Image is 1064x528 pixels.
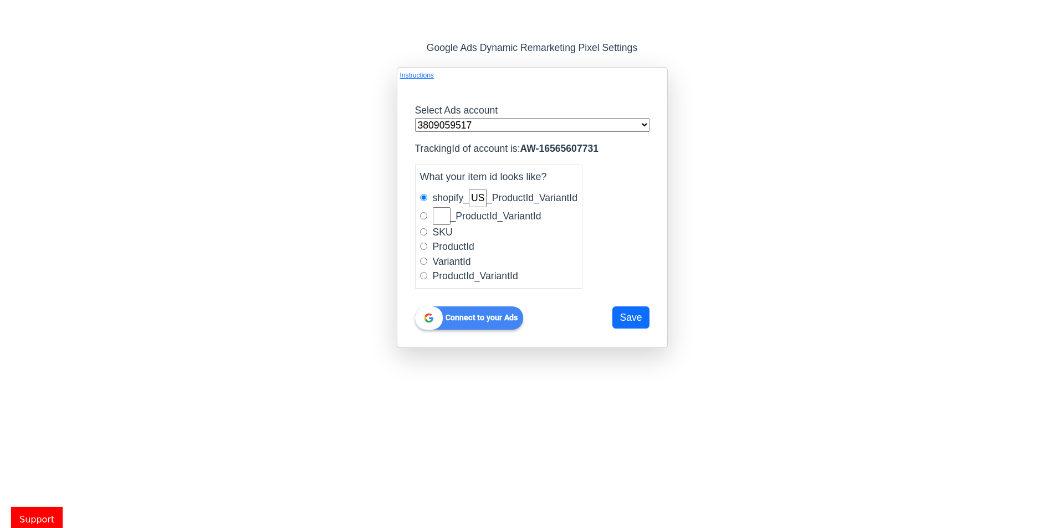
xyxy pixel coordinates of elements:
img: Google__G__logo.f54accfa.svg [424,313,434,323]
span: _ProductId_VariantId [433,211,541,222]
strong: AW-16565607731 [520,143,598,154]
span: VariantId [433,256,471,267]
h2: Google Ads Dynamic Remarketing Pixel Settings [427,42,637,54]
span: ()=>{let e="";return g.value||(e="Script with chosen settings is already embedded"),e} [612,311,649,322]
div: TrackingId of account is: [408,141,606,156]
label: Select Ads account [415,103,498,117]
legend: What your item id looks like? [420,170,578,184]
button: Save [612,306,649,329]
span: shopify_ _ProductId_VariantId [433,192,578,203]
span: SKU [433,227,453,238]
b: Connect to your Ads [446,313,518,322]
span: ProductId [433,241,474,252]
span: ProductId_VariantId [433,270,518,281]
a: Instructions [400,70,434,80]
